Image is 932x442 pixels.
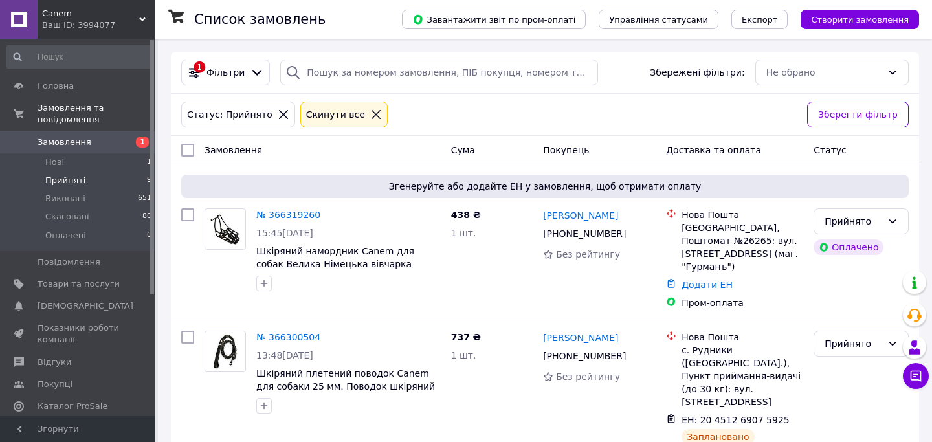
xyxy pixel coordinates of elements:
div: [GEOGRAPHIC_DATA], Поштомат №26265: вул. [STREET_ADDRESS] (маг. "Гурманъ") [682,221,803,273]
button: Управління статусами [599,10,718,29]
span: Покупці [38,379,72,390]
button: Завантажити звіт по пром-оплаті [402,10,586,29]
a: [PERSON_NAME] [543,209,618,222]
div: Статус: Прийнято [184,107,275,122]
a: Фото товару [205,331,246,372]
span: 1 шт. [451,228,476,238]
a: Шкіряний плетений поводок Canem для собаки 25 мм. Поводок шкіряний Коса Квадрат для собак Чорний [256,368,435,404]
span: Завантажити звіт по пром-оплаті [412,14,575,25]
span: 0 [147,230,151,241]
a: Створити замовлення [788,14,919,24]
span: Збережені фільтри: [650,66,744,79]
h1: Список замовлень [194,12,326,27]
span: 9 [147,175,151,186]
input: Пошук за номером замовлення, ПІБ покупця, номером телефону, Email, номером накладної [280,60,598,85]
span: 13:48[DATE] [256,350,313,360]
span: 1 [147,157,151,168]
span: Замовлення [205,145,262,155]
a: № 366300504 [256,332,320,342]
span: Зберегти фільтр [818,107,898,122]
span: 1 [136,137,149,148]
a: № 366319260 [256,210,320,220]
button: Зберегти фільтр [807,102,909,127]
span: Скасовані [45,211,89,223]
a: Додати ЕН [682,280,733,290]
img: Фото товару [210,331,241,371]
div: Прийнято [825,337,882,351]
span: Товари та послуги [38,278,120,290]
span: 80 [142,211,151,223]
div: с. Рудники ([GEOGRAPHIC_DATA].), Пункт приймання-видачі (до 30 кг): вул. [STREET_ADDRESS] [682,344,803,408]
span: Прийняті [45,175,85,186]
div: Не обрано [766,65,882,80]
div: Нова Пошта [682,331,803,344]
div: [PHONE_NUMBER] [540,347,628,365]
span: Фільтри [206,66,245,79]
span: ЕН: 20 4512 6907 5925 [682,415,790,425]
span: 15:45[DATE] [256,228,313,238]
a: Фото товару [205,208,246,250]
a: [PERSON_NAME] [543,331,618,344]
span: 651 [138,193,151,204]
div: Оплачено [814,239,883,255]
span: Оплачені [45,230,86,241]
span: Управління статусами [609,15,708,25]
span: Головна [38,80,74,92]
span: [DEMOGRAPHIC_DATA] [38,300,133,312]
span: Замовлення [38,137,91,148]
button: Експорт [731,10,788,29]
span: Повідомлення [38,256,100,268]
span: Cума [451,145,475,155]
span: Без рейтингу [556,249,620,260]
span: Створити замовлення [811,15,909,25]
span: Згенеруйте або додайте ЕН у замовлення, щоб отримати оплату [186,180,904,193]
input: Пошук [6,45,153,69]
span: Експорт [742,15,778,25]
div: Прийнято [825,214,882,228]
span: 1 шт. [451,350,476,360]
div: Cкинути все [304,107,368,122]
span: Відгуки [38,357,71,368]
button: Чат з покупцем [903,363,929,389]
span: Canem [42,8,139,19]
img: Фото товару [210,209,241,249]
span: Без рейтингу [556,371,620,382]
div: Пром-оплата [682,296,803,309]
div: Нова Пошта [682,208,803,221]
span: Каталог ProSale [38,401,107,412]
span: Показники роботи компанії [38,322,120,346]
span: Виконані [45,193,85,204]
div: [PHONE_NUMBER] [540,225,628,243]
button: Створити замовлення [801,10,919,29]
span: Статус [814,145,847,155]
span: Доставка та оплата [666,145,761,155]
a: Шкіряний намордник Canem для собак Велика Німецька вівчарка довжина 14 см, обхват морди 38 см, Чо... [256,246,432,295]
span: Замовлення та повідомлення [38,102,155,126]
span: Нові [45,157,64,168]
span: 438 ₴ [451,210,481,220]
span: 737 ₴ [451,332,481,342]
div: Ваш ID: 3994077 [42,19,155,31]
span: Покупець [543,145,589,155]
